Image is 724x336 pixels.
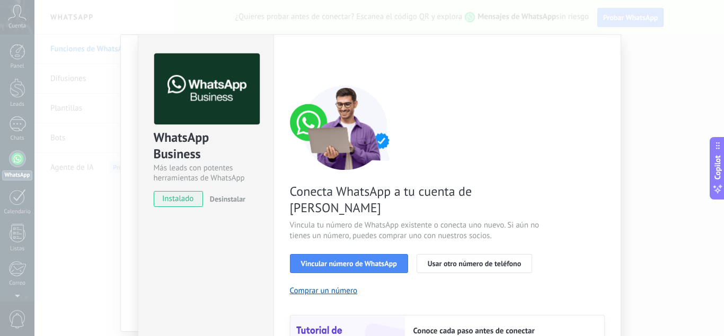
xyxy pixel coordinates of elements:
[154,53,260,125] img: logo_main.png
[712,155,723,179] span: Copilot
[154,163,258,183] div: Más leads con potentes herramientas de WhatsApp
[290,220,542,241] span: Vincula tu número de WhatsApp existente o conecta uno nuevo. Si aún no tienes un número, puedes c...
[290,85,401,170] img: connect number
[154,191,202,207] span: instalado
[417,254,532,273] button: Usar otro número de teléfono
[301,260,397,267] span: Vincular número de WhatsApp
[413,326,594,336] h2: Conoce cada paso antes de conectar
[210,194,245,204] span: Desinstalar
[206,191,245,207] button: Desinstalar
[428,260,521,267] span: Usar otro número de teléfono
[154,129,258,163] div: WhatsApp Business
[290,183,542,216] span: Conecta WhatsApp a tu cuenta de [PERSON_NAME]
[290,286,358,296] button: Comprar un número
[290,254,408,273] button: Vincular número de WhatsApp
